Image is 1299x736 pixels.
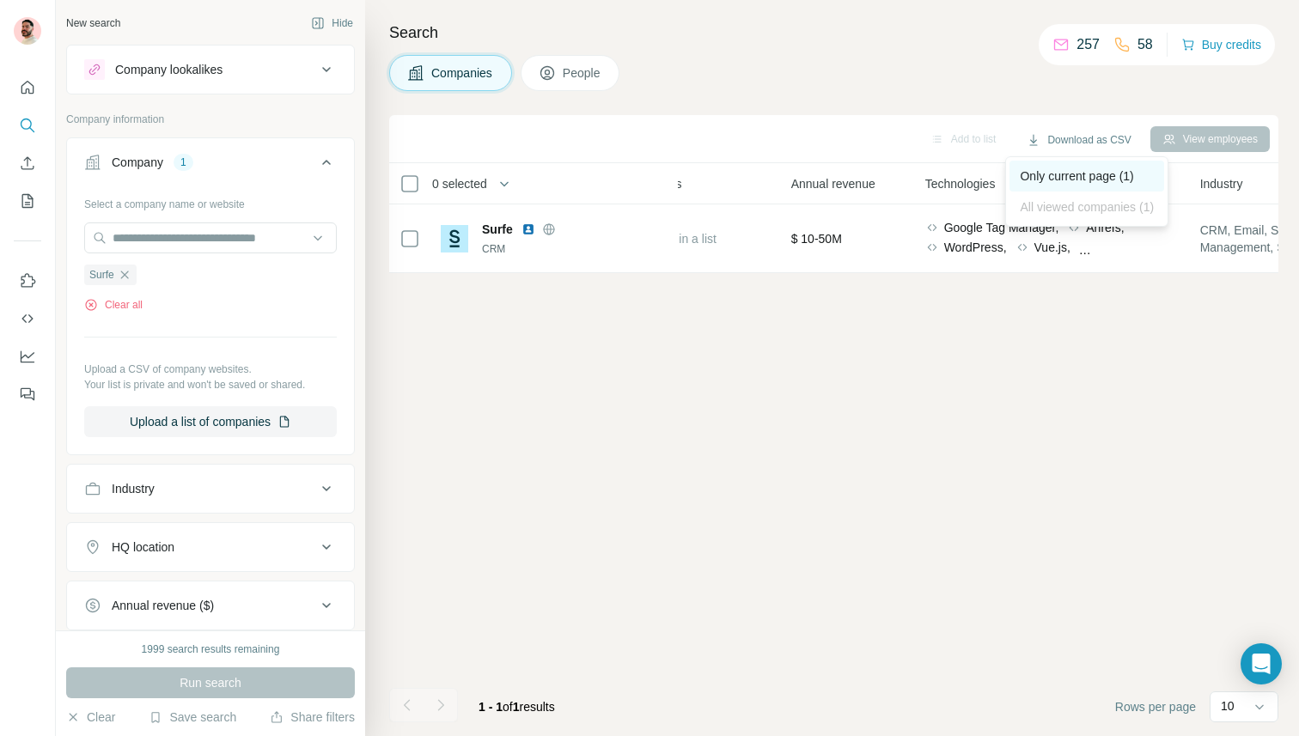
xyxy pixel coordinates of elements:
[115,61,223,78] div: Company lookalikes
[84,406,337,437] button: Upload a list of companies
[1115,698,1196,715] span: Rows per page
[1009,161,1164,192] div: Only current page (1)
[944,239,1007,256] span: WordPress,
[791,175,875,192] span: Annual revenue
[441,225,468,252] img: Logo of Surfe
[482,241,668,257] div: CRM
[174,155,193,170] div: 1
[1034,239,1070,256] span: Vue.js,
[14,72,41,103] button: Quick start
[1221,697,1235,715] p: 10
[1015,127,1143,153] button: Download as CSV
[14,379,41,410] button: Feedback
[67,49,354,90] button: Company lookalikes
[112,154,163,171] div: Company
[432,175,487,192] span: 0 selected
[1076,34,1100,55] p: 257
[299,10,365,36] button: Hide
[389,21,1278,45] h4: Search
[84,190,337,212] div: Select a company name or website
[112,538,174,556] div: HQ location
[67,526,354,568] button: HQ location
[67,468,354,509] button: Industry
[521,222,535,236] img: LinkedIn logo
[431,64,494,82] span: Companies
[1181,33,1261,57] button: Buy credits
[1137,34,1153,55] p: 58
[503,700,513,714] span: of
[66,15,120,31] div: New search
[944,219,1059,236] span: Google Tag Manager,
[791,232,842,246] span: $ 10-50M
[482,221,513,238] span: Surfe
[479,700,555,714] span: results
[14,110,41,141] button: Search
[270,709,355,726] button: Share filters
[84,377,337,392] p: Your list is private and won't be saved or shared.
[84,297,143,313] button: Clear all
[89,267,114,283] span: Surfe
[1200,175,1243,192] span: Industry
[657,232,717,246] span: Not in a list
[14,148,41,179] button: Enrich CSV
[84,362,337,377] p: Upload a CSV of company websites.
[14,186,41,216] button: My lists
[563,64,602,82] span: People
[149,709,236,726] button: Save search
[67,585,354,626] button: Annual revenue ($)
[479,700,503,714] span: 1 - 1
[112,597,214,614] div: Annual revenue ($)
[1241,643,1282,684] div: Open Intercom Messenger
[67,142,354,190] button: Company1
[14,341,41,372] button: Dashboard
[14,303,41,334] button: Use Surfe API
[14,17,41,45] img: Avatar
[925,175,996,192] span: Technologies
[66,709,115,726] button: Clear
[112,480,155,497] div: Industry
[142,642,280,657] div: 1999 search results remaining
[513,700,520,714] span: 1
[66,112,355,127] p: Company information
[14,265,41,296] button: Use Surfe on LinkedIn
[1086,219,1124,236] span: Ahrefs,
